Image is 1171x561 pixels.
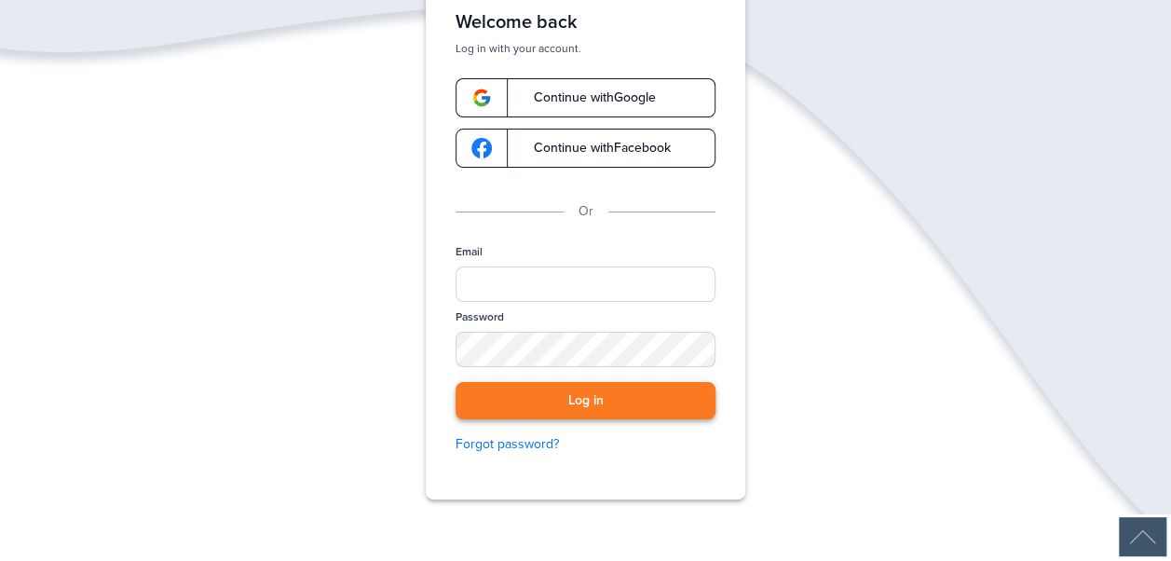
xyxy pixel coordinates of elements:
span: Continue with Google [515,91,656,104]
img: google-logo [471,138,492,158]
label: Password [456,309,504,325]
img: Back to Top [1119,517,1166,556]
div: Scroll Back to Top [1119,517,1166,556]
a: Forgot password? [456,434,715,455]
input: Password [456,332,715,366]
p: Or [579,201,593,222]
button: Log in [456,382,715,420]
p: Log in with your account. [456,41,715,56]
img: google-logo [471,88,492,108]
a: google-logoContinue withGoogle [456,78,715,117]
label: Email [456,244,483,260]
h1: Welcome back [456,11,715,34]
span: Continue with Facebook [515,142,671,155]
input: Email [456,267,715,302]
a: google-logoContinue withFacebook [456,129,715,168]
